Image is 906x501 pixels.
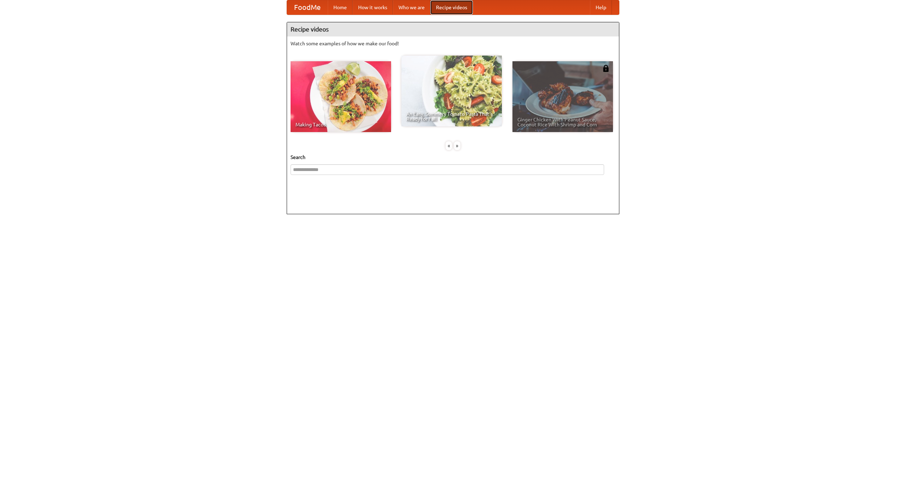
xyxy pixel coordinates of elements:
a: How it works [352,0,393,15]
a: An Easy, Summery Tomato Pasta That's Ready for Fall [401,56,502,126]
a: Who we are [393,0,430,15]
a: Recipe videos [430,0,473,15]
div: « [446,141,452,150]
a: FoodMe [287,0,328,15]
a: Making Tacos [291,61,391,132]
h5: Search [291,154,615,161]
div: » [454,141,460,150]
a: Help [590,0,612,15]
p: Watch some examples of how we make our food! [291,40,615,47]
a: Home [328,0,352,15]
span: Making Tacos [296,122,386,127]
img: 483408.png [602,65,609,72]
span: An Easy, Summery Tomato Pasta That's Ready for Fall [406,112,497,121]
h4: Recipe videos [287,22,619,36]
